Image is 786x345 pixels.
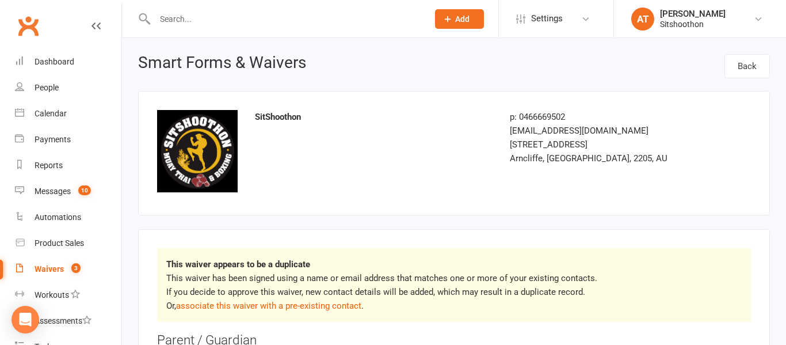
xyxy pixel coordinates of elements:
[15,75,121,101] a: People
[435,9,484,29] button: Add
[12,306,39,333] div: Open Intercom Messenger
[35,109,67,118] div: Calendar
[15,282,121,308] a: Workouts
[631,7,654,31] div: AT
[15,308,121,334] a: Assessments
[15,179,121,204] a: Messages 10
[35,187,71,196] div: Messages
[166,271,742,313] p: This waiver has been signed using a name or email address that matches one or more of your existi...
[724,54,770,78] a: Back
[71,263,81,273] span: 3
[78,185,91,195] span: 10
[660,19,726,29] div: Sitshoothon
[35,213,81,222] div: Automations
[510,138,696,151] div: [STREET_ADDRESS]
[35,238,84,248] div: Product Sales
[660,9,726,19] div: [PERSON_NAME]
[35,135,71,144] div: Payments
[35,316,91,325] div: Assessments
[166,259,310,270] strong: This waiver appears to be a duplicate
[531,6,563,32] span: Settings
[15,153,121,179] a: Reports
[15,101,121,127] a: Calendar
[15,127,121,153] a: Payments
[176,301,361,311] a: associate this waiver with a pre-existing contact
[35,264,64,274] div: Waivers
[35,290,69,299] div: Workouts
[35,57,74,66] div: Dashboard
[510,110,696,124] div: p: 0466669502
[15,256,121,282] a: Waivers 3
[14,12,43,40] a: Clubworx
[157,110,238,192] img: image1603696284.png
[15,204,121,230] a: Automations
[138,54,306,75] h1: Smart Forms & Waivers
[15,49,121,75] a: Dashboard
[35,83,59,92] div: People
[510,124,696,138] div: [EMAIL_ADDRESS][DOMAIN_NAME]
[151,11,420,27] input: Search...
[255,112,301,122] strong: SitShoothon
[15,230,121,256] a: Product Sales
[35,161,63,170] div: Reports
[455,14,470,24] span: Add
[510,151,696,165] div: Arncliffe, [GEOGRAPHIC_DATA], 2205, AU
